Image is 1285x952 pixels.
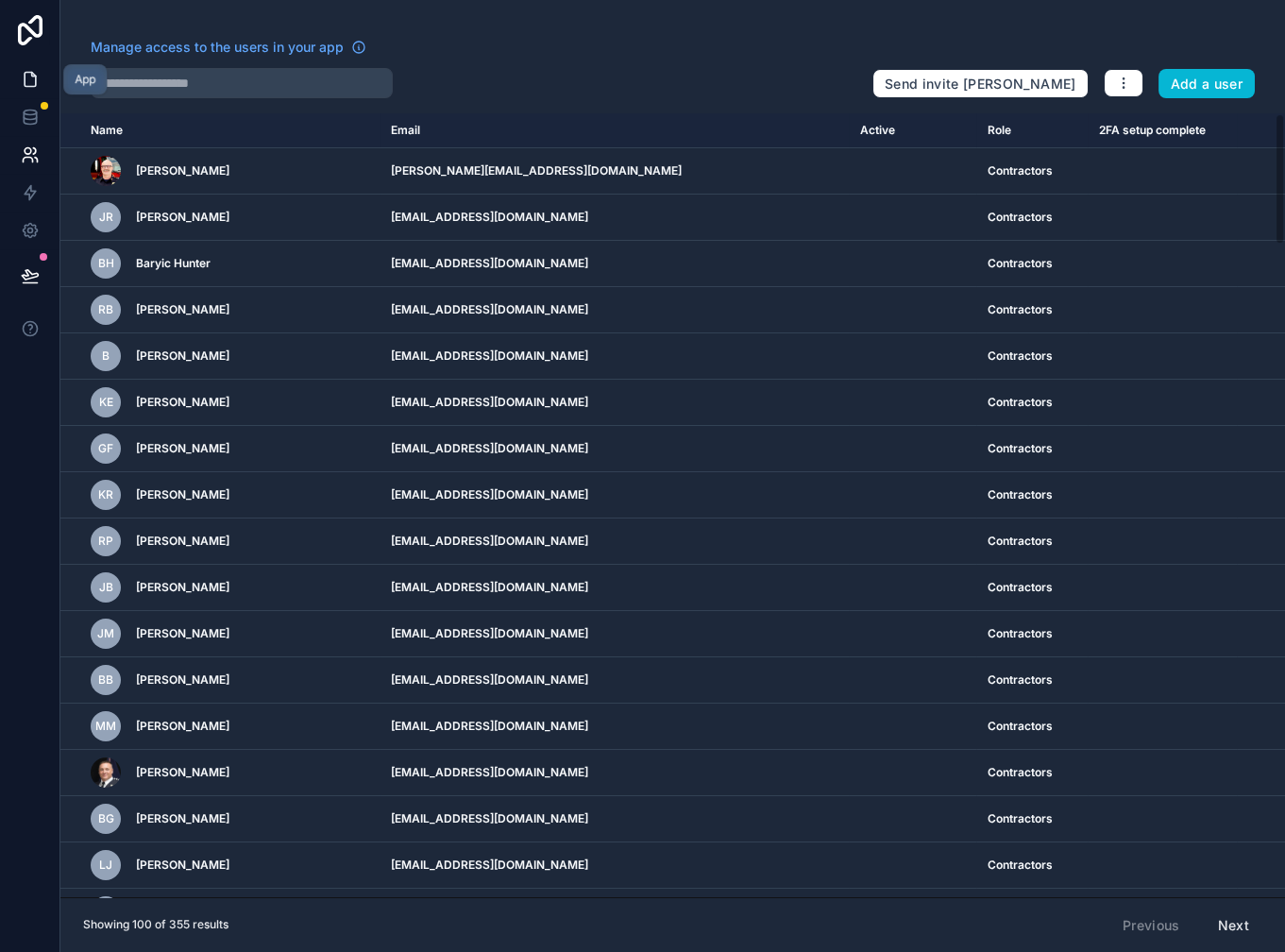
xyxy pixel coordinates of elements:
[99,210,113,225] span: JR
[98,672,113,688] span: BB
[136,210,229,225] span: [PERSON_NAME]
[136,580,229,595] span: [PERSON_NAME]
[136,487,229,502] span: [PERSON_NAME]
[380,472,849,518] td: [EMAIL_ADDRESS][DOMAIN_NAME]
[988,302,1053,317] span: Contractors
[988,626,1053,641] span: Contractors
[988,487,1053,502] span: Contractors
[380,287,849,333] td: [EMAIL_ADDRESS][DOMAIN_NAME]
[988,765,1053,780] span: Contractors
[988,210,1053,225] span: Contractors
[988,672,1053,688] span: Contractors
[136,395,229,410] span: [PERSON_NAME]
[1088,113,1237,148] th: 2FA setup complete
[98,302,113,317] span: RB
[988,348,1053,364] span: Contractors
[136,858,229,873] span: [PERSON_NAME]
[976,113,1089,148] th: Role
[988,719,1053,734] span: Contractors
[98,487,113,502] span: KR
[380,842,849,889] td: [EMAIL_ADDRESS][DOMAIN_NAME]
[136,302,229,317] span: [PERSON_NAME]
[380,148,849,195] td: [PERSON_NAME][EMAIL_ADDRESS][DOMAIN_NAME]
[380,426,849,472] td: [EMAIL_ADDRESS][DOMAIN_NAME]
[988,163,1053,178] span: Contractors
[136,765,229,780] span: [PERSON_NAME]
[380,611,849,657] td: [EMAIL_ADDRESS][DOMAIN_NAME]
[988,534,1053,549] span: Contractors
[60,113,1285,897] div: scrollable content
[380,380,849,426] td: [EMAIL_ADDRESS][DOMAIN_NAME]
[380,657,849,704] td: [EMAIL_ADDRESS][DOMAIN_NAME]
[988,858,1053,873] span: Contractors
[988,811,1053,826] span: Contractors
[97,626,114,641] span: JM
[380,704,849,750] td: [EMAIL_ADDRESS][DOMAIN_NAME]
[380,796,849,842] td: [EMAIL_ADDRESS][DOMAIN_NAME]
[988,441,1053,456] span: Contractors
[136,163,229,178] span: [PERSON_NAME]
[83,917,228,932] span: Showing 100 of 355 results
[136,672,229,688] span: [PERSON_NAME]
[136,534,229,549] span: [PERSON_NAME]
[1205,909,1262,942] button: Next
[988,580,1053,595] span: Contractors
[95,719,116,734] span: MM
[99,580,113,595] span: JB
[91,38,366,57] a: Manage access to the users in your app
[99,858,112,873] span: LJ
[98,811,114,826] span: BG
[380,333,849,380] td: [EMAIL_ADDRESS][DOMAIN_NAME]
[91,38,344,57] span: Manage access to the users in your app
[136,719,229,734] span: [PERSON_NAME]
[136,626,229,641] span: [PERSON_NAME]
[380,889,849,935] td: [EMAIL_ADDRESS][DOMAIN_NAME]
[60,113,380,148] th: Name
[380,195,849,241] td: [EMAIL_ADDRESS][DOMAIN_NAME]
[380,565,849,611] td: [EMAIL_ADDRESS][DOMAIN_NAME]
[136,811,229,826] span: [PERSON_NAME]
[75,72,95,87] div: App
[380,113,849,148] th: Email
[380,241,849,287] td: [EMAIL_ADDRESS][DOMAIN_NAME]
[1158,69,1256,99] button: Add a user
[136,348,229,364] span: [PERSON_NAME]
[99,395,113,410] span: KE
[988,256,1053,271] span: Contractors
[102,348,110,364] span: B
[98,256,114,271] span: BH
[380,518,849,565] td: [EMAIL_ADDRESS][DOMAIN_NAME]
[849,113,976,148] th: Active
[872,69,1089,99] button: Send invite [PERSON_NAME]
[98,534,113,549] span: RP
[988,395,1053,410] span: Contractors
[98,441,113,456] span: GF
[380,750,849,796] td: [EMAIL_ADDRESS][DOMAIN_NAME]
[136,256,211,271] span: Baryic Hunter
[136,441,229,456] span: [PERSON_NAME]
